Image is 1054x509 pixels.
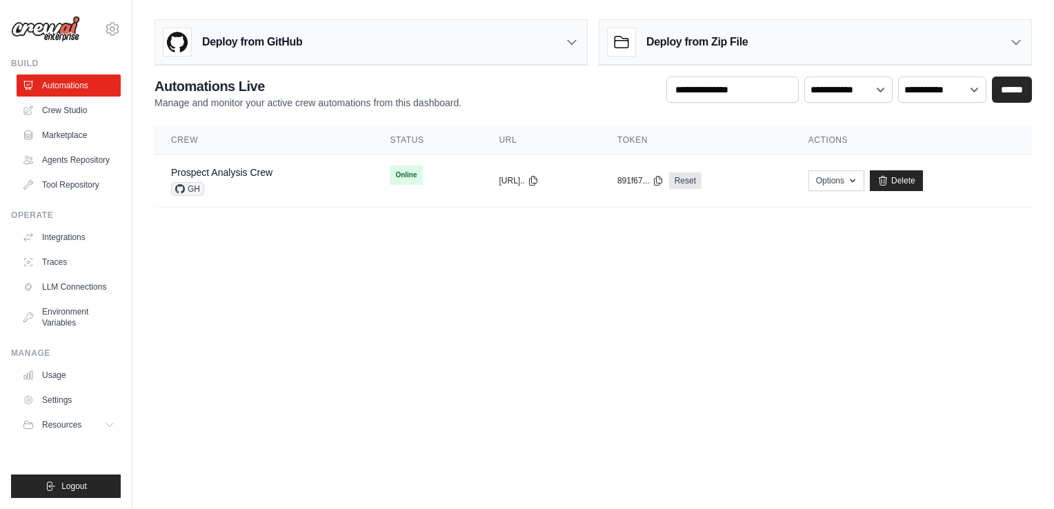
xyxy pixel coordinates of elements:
span: Logout [61,481,87,492]
img: Logo [11,16,80,42]
span: GH [171,182,204,196]
button: Resources [17,414,121,436]
a: Marketplace [17,124,121,146]
h3: Deploy from Zip File [646,34,748,50]
a: Settings [17,389,121,411]
h2: Automations Live [155,77,461,96]
div: Build [11,58,121,69]
a: Usage [17,364,121,386]
button: Logout [11,475,121,498]
button: Options [808,170,864,191]
div: Manage [11,348,121,359]
a: Prospect Analysis Crew [171,167,272,178]
a: Traces [17,251,121,273]
a: Delete [870,170,923,191]
img: GitHub Logo [163,28,191,56]
a: Reset [669,172,702,189]
a: Crew Studio [17,99,121,121]
h3: Deploy from GitHub [202,34,302,50]
a: Integrations [17,226,121,248]
span: Online [390,166,422,185]
a: Agents Repository [17,149,121,171]
th: Crew [155,126,373,154]
span: Resources [42,419,81,430]
a: Automations [17,74,121,97]
div: Operate [11,210,121,221]
th: Actions [792,126,1032,154]
th: URL [483,126,601,154]
p: Manage and monitor your active crew automations from this dashboard. [155,96,461,110]
button: 891f67... [617,175,664,186]
th: Status [373,126,482,154]
a: Tool Repository [17,174,121,196]
a: LLM Connections [17,276,121,298]
a: Environment Variables [17,301,121,334]
th: Token [601,126,792,154]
